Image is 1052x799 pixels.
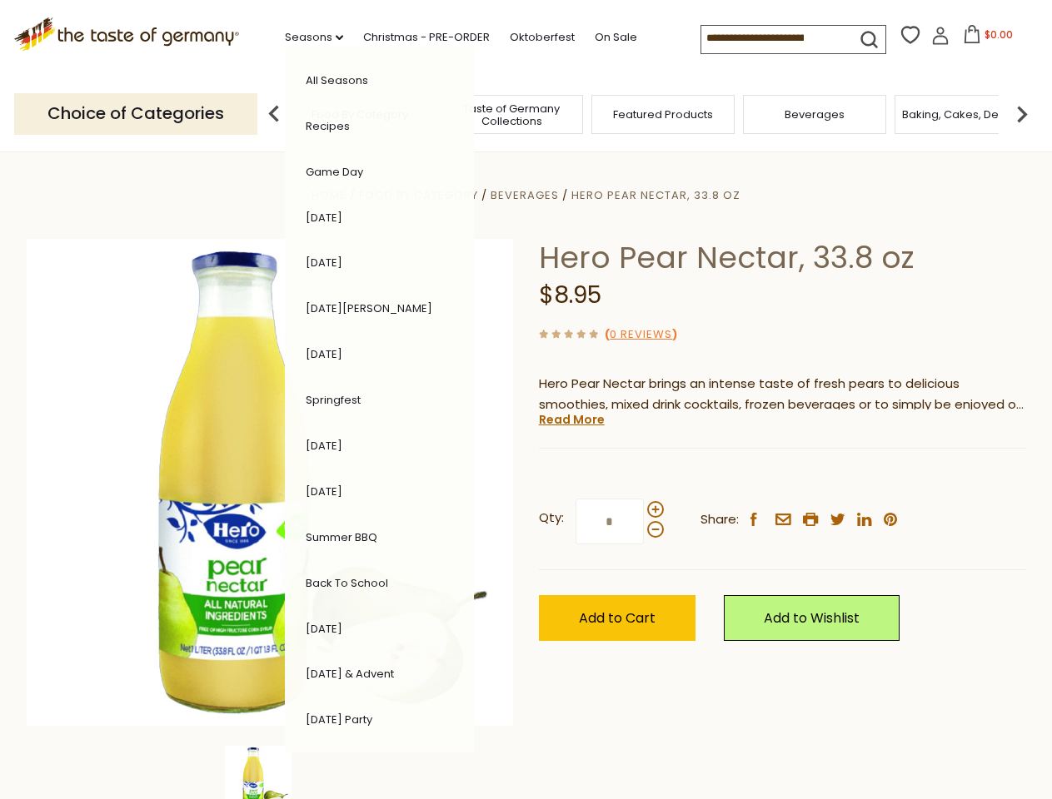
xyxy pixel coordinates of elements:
strong: Qty: [539,508,564,529]
a: Seasons [285,28,343,47]
a: [DATE] [306,621,342,637]
input: Qty: [576,499,644,544]
p: Hero Pear Nectar brings an intense taste of fresh pears to delicious smoothies, mixed drink cockt... [539,374,1026,415]
a: [DATE] Party [306,712,372,727]
a: Add to Wishlist [724,595,900,641]
p: Choice of Categories [14,93,257,134]
a: Springfest [306,392,361,408]
a: Featured Products [613,108,713,121]
a: Taste of Germany Collections [445,102,578,127]
h1: Hero Pear Nectar, 33.8 oz [539,239,1026,276]
span: $0.00 [985,27,1013,42]
a: [DATE] [306,484,342,499]
a: [DATE] [306,210,342,226]
img: Hero Pear Nectar, 33.8 oz [27,239,514,726]
span: $8.95 [539,279,601,311]
a: On Sale [595,28,637,47]
a: Back to School [306,575,388,591]
img: next arrow [1005,97,1039,131]
img: previous arrow [257,97,291,131]
a: Christmas - PRE-ORDER [363,28,490,47]
a: Hero Pear Nectar, 33.8 oz [571,187,740,203]
a: Recipes [306,118,350,134]
a: Oktoberfest [510,28,575,47]
a: Game Day [306,164,363,180]
a: [DATE] & Advent [306,666,394,682]
a: All Seasons [306,72,368,88]
button: Add to Cart [539,595,696,641]
a: [DATE] [306,255,342,270]
a: Beverages [785,108,845,121]
a: [DATE] [306,346,342,362]
a: Read More [539,411,605,428]
a: Baking, Cakes, Desserts [902,108,1031,121]
span: ( ) [605,326,677,342]
a: Summer BBQ [306,529,377,545]
a: Beverages [491,187,559,203]
button: $0.00 [953,25,1024,50]
span: Add to Cart [579,608,656,628]
span: Share: [701,509,739,530]
a: 0 Reviews [610,326,672,344]
a: [DATE][PERSON_NAME] [306,300,432,316]
a: [DATE] [306,438,342,454]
